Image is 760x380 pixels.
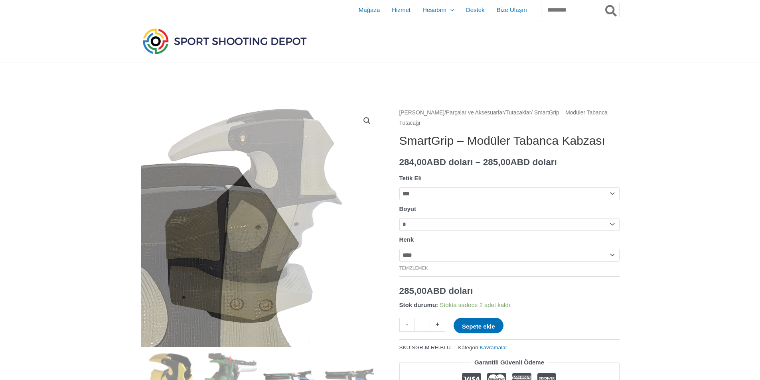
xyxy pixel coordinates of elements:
font: Boyut [399,205,417,212]
a: Parçalar ve Aksesuarlar [446,110,504,116]
font: Stok durumu: [399,301,438,308]
font: Bize Ulaşın [497,6,527,13]
a: - [399,318,415,332]
font: / SmartGrip – Modüler Tabanca Tutacağı [399,110,608,126]
img: Spor Atıcılık Deposu [141,26,308,56]
font: SKU: [399,345,412,350]
font: Hesabım [422,6,446,13]
a: Tutacaklar [505,110,531,116]
font: + [435,321,440,329]
font: SGR.M.RH.BLU [412,345,451,350]
font: ABD doları [426,286,473,296]
a: Tam ekran resim galerisini görüntüle [360,114,374,128]
a: Seçenekleri temizle [399,266,428,270]
font: Temizlemek [399,266,428,270]
font: / [444,110,446,116]
a: [PERSON_NAME] [399,110,444,116]
font: Garantili Güvenli Ödeme [474,359,544,366]
font: Hizmet [392,6,411,13]
font: Destek [466,6,485,13]
input: Ürün miktarı [415,318,430,332]
font: 284,00 [399,157,427,167]
font: Stokta sadece 2 adet kaldı [440,301,510,308]
font: ABD doları [510,157,557,167]
font: Kategori: [458,345,480,350]
font: - [406,321,408,329]
a: Kavramalar [480,345,507,350]
a: + [430,318,445,332]
button: Sepete ekle [454,318,503,333]
nav: Ekmek kırıntısı [399,108,620,128]
font: 285,00 [483,157,511,167]
font: – [476,157,481,167]
font: 285,00 [399,286,427,296]
font: ABD doları [426,157,473,167]
font: Mağaza [359,6,380,13]
font: SmartGrip – Modüler Tabanca Kabzası [399,134,605,147]
font: Renk [399,236,414,243]
font: Sepete ekle [462,323,495,329]
font: / [504,110,506,116]
font: Tetik Eli [399,175,422,181]
button: Aramak [604,3,619,17]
